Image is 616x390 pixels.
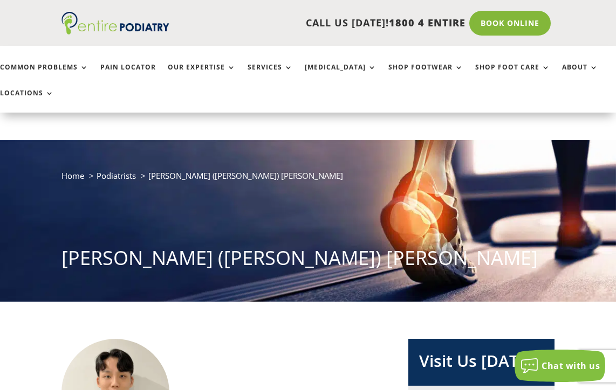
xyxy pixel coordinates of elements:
[168,64,236,87] a: Our Expertise
[475,64,550,87] a: Shop Foot Care
[61,26,169,37] a: Entire Podiatry
[469,11,551,36] a: Book Online
[61,169,555,191] nav: breadcrumb
[515,350,605,382] button: Chat with us
[100,64,156,87] a: Pain Locator
[562,64,598,87] a: About
[97,170,136,181] a: Podiatrists
[542,360,600,372] span: Chat with us
[170,16,466,30] p: CALL US [DATE]!
[61,245,555,277] h1: [PERSON_NAME] ([PERSON_NAME]) [PERSON_NAME]
[248,64,293,87] a: Services
[389,16,466,29] span: 1800 4 ENTIRE
[61,12,169,34] img: logo (1)
[148,170,343,181] span: [PERSON_NAME] ([PERSON_NAME]) [PERSON_NAME]
[61,170,84,181] a: Home
[388,64,463,87] a: Shop Footwear
[419,350,544,378] h2: Visit Us [DATE]
[305,64,377,87] a: [MEDICAL_DATA]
